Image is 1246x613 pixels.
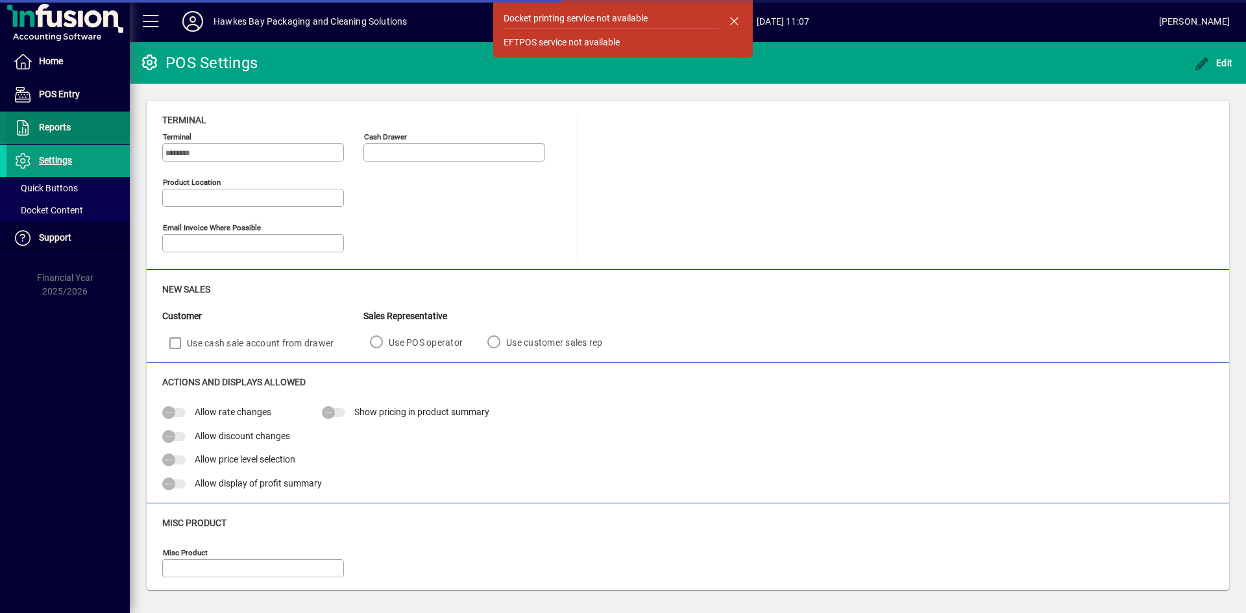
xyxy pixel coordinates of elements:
mat-label: Email Invoice where possible [163,223,261,232]
div: Hawkes Bay Packaging and Cleaning Solutions [214,11,408,32]
div: [PERSON_NAME] [1159,11,1230,32]
span: New Sales [162,284,210,294]
span: Misc Product [162,518,226,528]
mat-label: Misc Product [163,548,208,557]
span: Allow display of profit summary [195,478,322,488]
span: POS Entry [39,89,80,99]
button: Profile [172,10,214,33]
span: Settings [39,155,72,165]
span: Quick Buttons [13,183,78,193]
span: Allow discount changes [195,431,290,441]
span: Reports [39,122,71,132]
div: Sales Representative [363,309,621,323]
span: Allow rate changes [195,407,271,417]
span: Show pricing in product summary [354,407,489,417]
div: POS Settings [140,53,258,73]
span: [DATE] 11:07 [408,11,1159,32]
a: POS Entry [6,78,130,111]
span: Actions and Displays Allowed [162,377,306,387]
span: Edit [1194,58,1233,68]
div: EFTPOS service not available [504,36,620,49]
a: Support [6,222,130,254]
span: Docket Content [13,205,83,215]
a: Reports [6,112,130,144]
a: Docket Content [6,199,130,221]
button: Edit [1191,51,1236,75]
a: Home [6,45,130,78]
a: Quick Buttons [6,177,130,199]
span: Support [39,232,71,243]
span: Home [39,56,63,66]
mat-label: Terminal [163,132,191,141]
mat-label: Product location [163,178,221,187]
mat-label: Cash Drawer [364,132,407,141]
span: Terminal [162,115,206,125]
div: Customer [162,309,363,323]
span: Allow price level selection [195,454,295,464]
